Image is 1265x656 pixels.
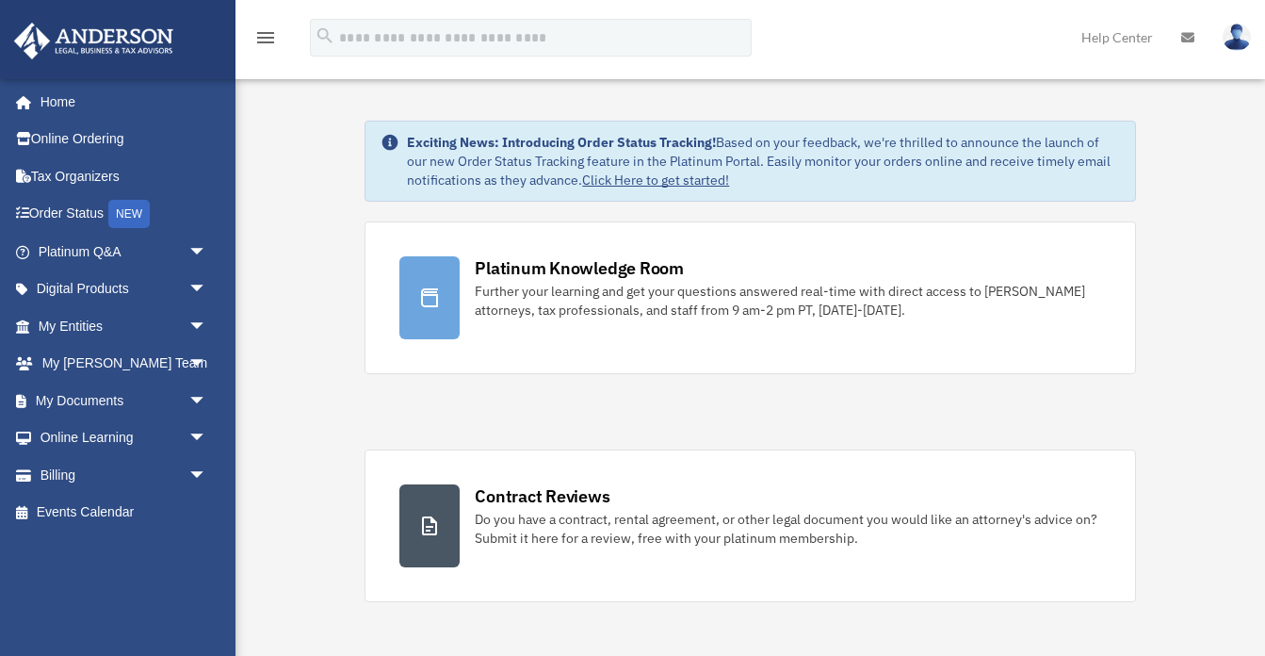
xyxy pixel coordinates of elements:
[13,195,235,234] a: Order StatusNEW
[188,345,226,384] span: arrow_drop_down
[13,345,235,383] a: My [PERSON_NAME] Teamarrow_drop_down
[188,271,226,309] span: arrow_drop_down
[13,456,235,494] a: Billingarrow_drop_down
[13,83,226,121] a: Home
[407,134,716,151] strong: Exciting News: Introducing Order Status Tracking!
[254,26,277,49] i: menu
[407,133,1119,189] div: Based on your feedback, we're thrilled to announce the launch of our new Order Status Tracking fe...
[8,23,179,59] img: Anderson Advisors Platinum Portal
[188,307,226,346] span: arrow_drop_down
[108,200,150,228] div: NEW
[1223,24,1251,51] img: User Pic
[13,233,235,271] a: Platinum Q&Aarrow_drop_down
[13,494,235,532] a: Events Calendar
[365,450,1135,602] a: Contract Reviews Do you have a contract, rental agreement, or other legal document you would like...
[13,382,235,419] a: My Documentsarrow_drop_down
[13,419,235,457] a: Online Learningarrow_drop_down
[13,157,235,195] a: Tax Organizers
[188,233,226,271] span: arrow_drop_down
[582,172,729,189] a: Click Here to get started!
[188,419,226,458] span: arrow_drop_down
[188,382,226,420] span: arrow_drop_down
[13,121,235,158] a: Online Ordering
[188,456,226,495] span: arrow_drop_down
[475,484,609,508] div: Contract Reviews
[365,221,1135,374] a: Platinum Knowledge Room Further your learning and get your questions answered real-time with dire...
[475,510,1100,548] div: Do you have a contract, rental agreement, or other legal document you would like an attorney's ad...
[254,33,277,49] a: menu
[475,282,1100,320] div: Further your learning and get your questions answered real-time with direct access to [PERSON_NAM...
[475,256,684,280] div: Platinum Knowledge Room
[13,271,235,308] a: Digital Productsarrow_drop_down
[13,307,235,345] a: My Entitiesarrow_drop_down
[315,25,335,46] i: search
